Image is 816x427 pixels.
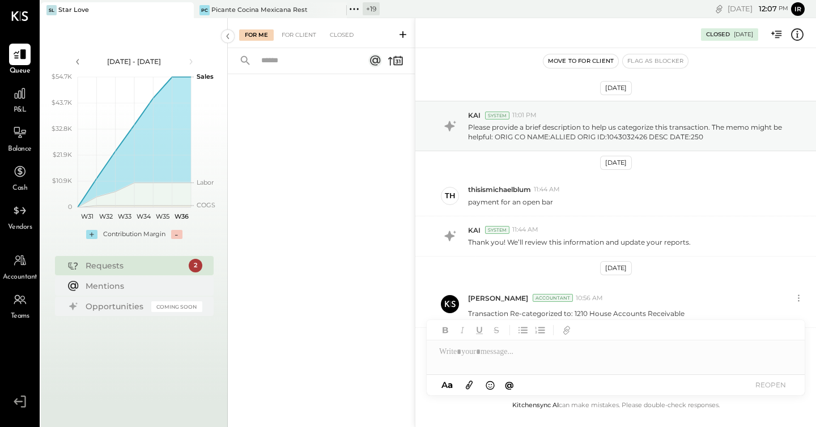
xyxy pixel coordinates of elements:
text: W35 [156,212,169,220]
p: Transaction Re-categorized to: 1210 House Accounts Receivable [468,309,685,318]
div: Coming Soon [151,301,202,312]
button: Flag as Blocker [623,54,688,68]
text: W34 [137,212,151,220]
div: - [171,230,182,239]
div: + [86,230,97,239]
button: Strikethrough [489,323,504,338]
button: Unordered List [516,323,530,338]
span: Teams [11,311,29,322]
button: Bold [438,323,453,338]
div: System [485,112,509,119]
div: Picante Cocina Mexicana Rest [211,6,308,15]
span: 12 : 07 [754,3,777,14]
div: PC [199,5,210,15]
text: W36 [174,212,188,220]
text: W31 [80,212,93,220]
span: @ [505,379,514,390]
div: Accountant [533,294,573,302]
span: Cash [12,183,27,194]
div: Contribution Margin [103,230,165,239]
button: Italic [455,323,470,338]
div: System [485,226,509,234]
button: @ [501,378,517,392]
span: Vendors [8,223,32,233]
div: Star Love [58,6,89,15]
button: Move to for client [543,54,619,68]
div: For Client [276,29,322,41]
text: $32.8K [52,125,72,133]
span: 11:01 PM [512,111,537,120]
div: + 19 [363,2,380,15]
span: Accountant [3,272,37,283]
a: Vendors [1,200,39,233]
a: Teams [1,289,39,322]
span: Queue [10,66,31,76]
button: REOPEN [748,377,793,392]
a: Accountant [1,250,39,283]
a: Queue [1,44,39,76]
text: $10.9K [52,177,72,185]
text: $54.7K [52,72,72,80]
button: Add URL [559,323,574,338]
p: payment for an open bar [468,197,553,207]
a: P&L [1,83,39,116]
span: KAI [468,110,481,120]
text: COGS [197,201,215,209]
span: a [448,379,453,390]
text: Labor [197,178,214,186]
span: thisismichaelblum [468,185,531,194]
div: Closed [706,31,730,39]
div: copy link [713,3,725,15]
div: [DATE] - [DATE] [86,57,182,66]
button: Ir [791,2,805,16]
div: th [445,190,456,201]
span: Balance [8,144,32,155]
span: [PERSON_NAME] [468,293,528,303]
div: 2 [189,259,202,272]
span: P&L [14,105,27,116]
span: KAI [468,225,481,235]
button: Ordered List [533,323,547,338]
text: $21.9K [53,151,72,159]
div: [DATE] [600,81,632,95]
text: W32 [99,212,113,220]
p: Please provide a brief description to help us categorize this transaction. The memo might be help... [468,122,790,142]
div: SL [46,5,57,15]
button: Underline [472,323,487,338]
div: Mentions [86,280,197,292]
span: 10:56 AM [576,294,603,303]
span: 11:44 AM [512,225,538,234]
div: Closed [324,29,359,41]
text: Sales [197,72,214,80]
div: [DATE] [734,31,753,39]
button: Aa [438,379,456,391]
span: pm [779,5,788,12]
text: $43.7K [52,99,72,106]
text: W33 [118,212,131,220]
div: [DATE] [600,156,632,170]
div: [DATE] [728,3,788,14]
div: For Me [239,29,274,41]
text: 0 [68,203,72,211]
div: Requests [86,260,183,271]
a: Cash [1,161,39,194]
div: [DATE] [600,261,632,275]
div: Opportunities [86,301,146,312]
span: 11:44 AM [534,185,560,194]
p: Thank you! We’ll review this information and update your reports. [468,237,691,247]
a: Balance [1,122,39,155]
